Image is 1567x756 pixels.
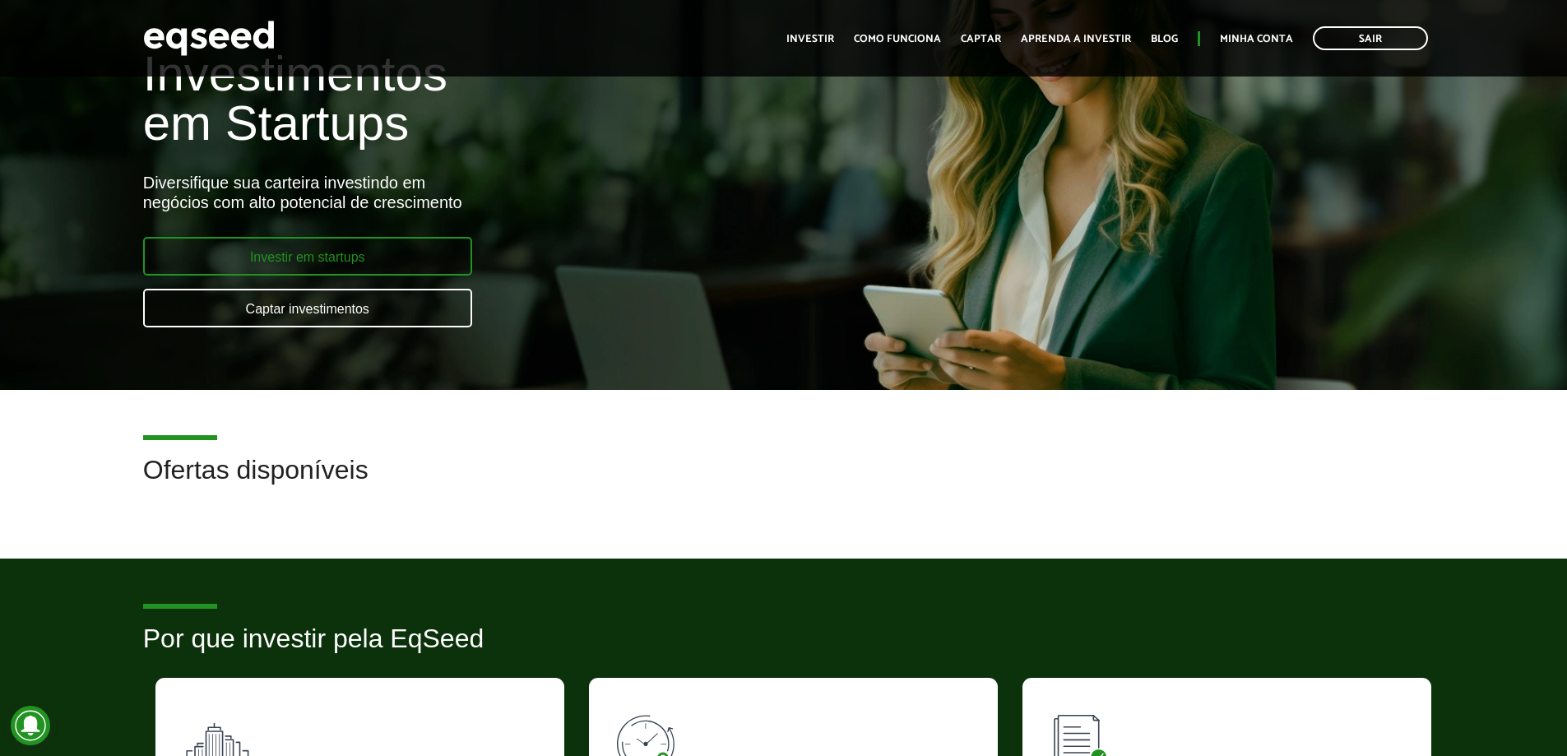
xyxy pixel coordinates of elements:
[1313,26,1428,50] a: Sair
[1151,34,1178,44] a: Blog
[786,34,834,44] a: Investir
[854,34,941,44] a: Como funciona
[1220,34,1293,44] a: Minha conta
[143,624,1425,678] h2: Por que investir pela EqSeed
[143,289,472,327] a: Captar investimentos
[961,34,1001,44] a: Captar
[143,237,472,276] a: Investir em startups
[143,16,275,60] img: EqSeed
[143,173,902,212] div: Diversifique sua carteira investindo em negócios com alto potencial de crescimento
[143,49,902,148] h1: Investimentos em Startups
[1021,34,1131,44] a: Aprenda a investir
[143,456,1425,509] h2: Ofertas disponíveis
